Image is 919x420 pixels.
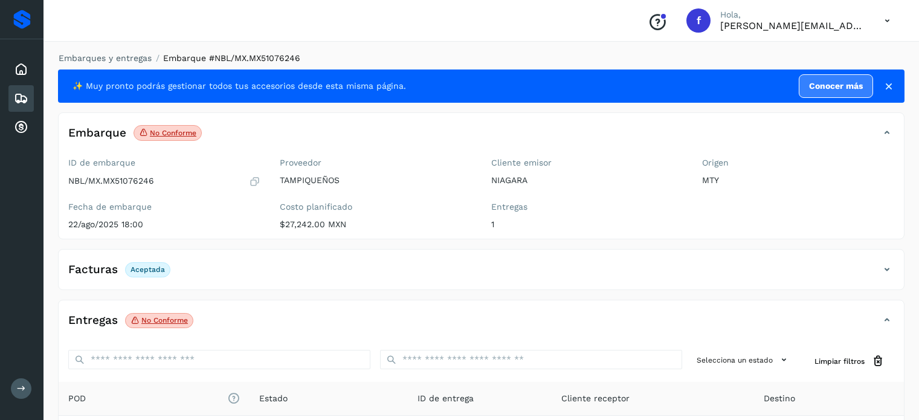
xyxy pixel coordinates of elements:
[491,158,683,168] label: Cliente emisor
[280,202,472,212] label: Costo planificado
[68,392,240,405] span: POD
[8,56,34,83] div: Inicio
[280,158,472,168] label: Proveedor
[68,202,260,212] label: Fecha de embarque
[814,356,865,367] span: Limpiar filtros
[280,175,472,186] p: TAMPIQUEÑOS
[73,80,406,92] span: ✨ Muy pronto podrás gestionar todos tus accesorios desde esta misma página.
[59,310,904,340] div: EntregasNo conforme
[259,392,288,405] span: Estado
[491,175,683,186] p: NIAGARA
[764,392,795,405] span: Destino
[58,52,904,65] nav: breadcrumb
[68,219,260,230] p: 22/ago/2025 18:00
[805,350,894,372] button: Limpiar filtros
[163,53,300,63] span: Embarque #NBL/MX.MX51076246
[702,175,894,186] p: MTY
[141,316,188,325] p: No conforme
[59,123,904,153] div: EmbarqueNo conforme
[68,263,118,277] h4: Facturas
[68,158,260,168] label: ID de embarque
[418,392,474,405] span: ID de entrega
[131,265,165,274] p: Aceptada
[8,85,34,112] div: Embarques
[68,314,118,328] h4: Entregas
[68,176,154,186] p: NBL/MX.MX51076246
[68,126,126,140] h4: Embarque
[491,219,683,230] p: 1
[150,129,196,137] p: No conforme
[59,53,152,63] a: Embarques y entregas
[702,158,894,168] label: Origen
[8,114,34,141] div: Cuentas por cobrar
[280,219,472,230] p: $27,242.00 MXN
[491,202,683,212] label: Entregas
[561,392,630,405] span: Cliente receptor
[59,259,904,289] div: FacturasAceptada
[692,350,795,370] button: Selecciona un estado
[799,74,873,98] a: Conocer más
[720,20,865,31] p: flor.compean@gruporeyes.com.mx
[720,10,865,20] p: Hola,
